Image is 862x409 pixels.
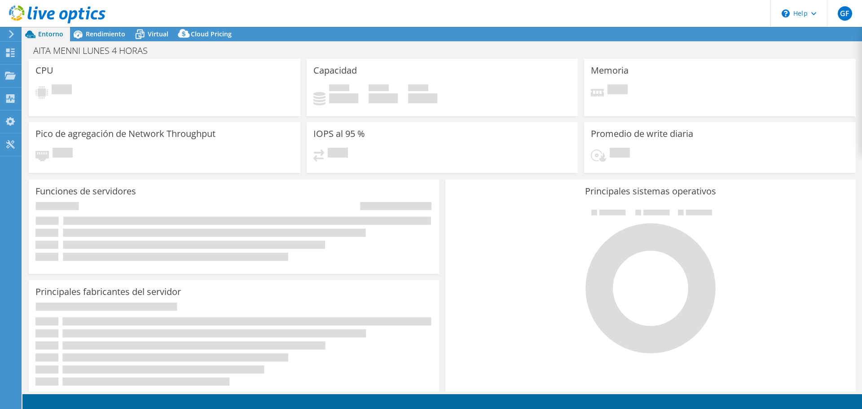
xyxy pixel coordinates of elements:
[35,66,53,75] h3: CPU
[408,84,428,93] span: Total
[452,186,849,196] h3: Principales sistemas operativos
[35,129,215,139] h3: Pico de agregación de Network Throughput
[610,148,630,160] span: Pendiente
[38,30,63,38] span: Entorno
[838,6,852,21] span: GF
[369,84,389,93] span: Libre
[313,66,357,75] h3: Capacidad
[328,148,348,160] span: Pendiente
[782,9,790,18] svg: \n
[29,46,162,56] h1: AITA MENNI LUNES 4 HORAS
[35,186,136,196] h3: Funciones de servidores
[329,84,349,93] span: Used
[86,30,125,38] span: Rendimiento
[408,93,437,103] h4: 0 GiB
[53,148,73,160] span: Pendiente
[607,84,628,97] span: Pendiente
[148,30,168,38] span: Virtual
[329,93,358,103] h4: 0 GiB
[369,93,398,103] h4: 0 GiB
[191,30,232,38] span: Cloud Pricing
[35,287,181,297] h3: Principales fabricantes del servidor
[313,129,365,139] h3: IOPS al 95 %
[52,84,72,97] span: Pendiente
[591,129,693,139] h3: Promedio de write diaria
[591,66,629,75] h3: Memoria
